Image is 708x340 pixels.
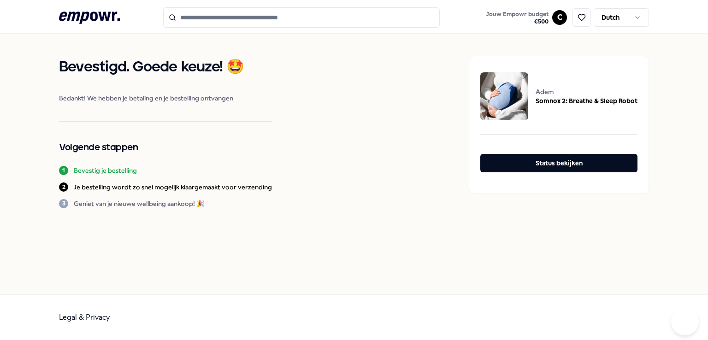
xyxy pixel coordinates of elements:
[480,154,637,182] a: Status bekijken
[480,154,637,172] button: Status bekijken
[486,18,549,25] span: € 500
[59,182,68,192] div: 2
[486,11,549,18] span: Jouw Empowr budget
[59,199,68,208] div: 3
[74,199,204,208] p: Geniet van je nieuwe wellbeing aankoop! 🎉
[74,166,137,175] p: Bevestig je bestelling
[536,96,637,106] span: Somnox 2: Breathe & Sleep Robot
[74,182,272,192] p: Je bestelling wordt zo snel mogelijk klaargemaakt voor verzending
[59,140,272,155] h2: Volgende stappen
[536,87,637,96] span: Adem
[59,94,272,103] span: Bedankt! We hebben je betaling en je bestelling ontvangen
[483,8,552,27] a: Jouw Empowr budget€500
[163,7,440,28] input: Search for products, categories or subcategories
[552,10,567,25] button: C
[59,313,110,322] a: Legal & Privacy
[484,9,550,27] button: Jouw Empowr budget€500
[671,308,699,335] iframe: Help Scout Beacon - Open
[59,56,272,79] h1: Bevestigd. Goede keuze! 🤩
[480,72,528,120] img: package image
[59,166,68,175] div: 1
